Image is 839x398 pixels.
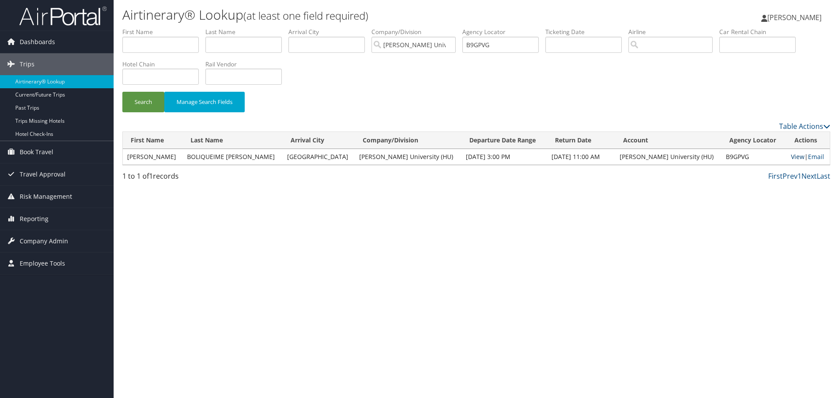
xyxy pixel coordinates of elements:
[547,132,615,149] th: Return Date: activate to sort column ascending
[371,28,462,36] label: Company/Division
[20,253,65,274] span: Employee Tools
[283,149,355,165] td: [GEOGRAPHIC_DATA]
[787,149,830,165] td: |
[768,171,783,181] a: First
[149,171,153,181] span: 1
[20,31,55,53] span: Dashboards
[545,28,628,36] label: Ticketing Date
[122,171,290,186] div: 1 to 1 of records
[808,152,824,161] a: Email
[797,171,801,181] a: 1
[801,171,817,181] a: Next
[183,149,283,165] td: BOLIQUEIME [PERSON_NAME]
[461,132,547,149] th: Departure Date Range: activate to sort column descending
[122,6,594,24] h1: Airtinerary® Lookup
[164,92,245,112] button: Manage Search Fields
[779,121,830,131] a: Table Actions
[628,28,719,36] label: Airline
[288,28,371,36] label: Arrival City
[123,132,183,149] th: First Name: activate to sort column ascending
[461,149,547,165] td: [DATE] 3:00 PM
[122,28,205,36] label: First Name
[721,132,786,149] th: Agency Locator: activate to sort column ascending
[615,149,721,165] td: [PERSON_NAME] University (HU)
[20,186,72,208] span: Risk Management
[719,28,802,36] label: Car Rental Chain
[355,149,461,165] td: [PERSON_NAME] University (HU)
[205,28,288,36] label: Last Name
[243,8,368,23] small: (at least one field required)
[122,60,205,69] label: Hotel Chain
[791,152,804,161] a: View
[20,163,66,185] span: Travel Approval
[123,149,183,165] td: [PERSON_NAME]
[547,149,615,165] td: [DATE] 11:00 AM
[19,6,107,26] img: airportal-logo.png
[20,53,35,75] span: Trips
[283,132,355,149] th: Arrival City: activate to sort column ascending
[122,92,164,112] button: Search
[20,208,49,230] span: Reporting
[783,171,797,181] a: Prev
[205,60,288,69] label: Rail Vendor
[355,132,461,149] th: Company/Division
[767,13,822,22] span: [PERSON_NAME]
[183,132,283,149] th: Last Name: activate to sort column ascending
[20,141,53,163] span: Book Travel
[615,132,721,149] th: Account: activate to sort column ascending
[462,28,545,36] label: Agency Locator
[721,149,786,165] td: B9GPVG
[20,230,68,252] span: Company Admin
[761,4,830,31] a: [PERSON_NAME]
[787,132,830,149] th: Actions
[817,171,830,181] a: Last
